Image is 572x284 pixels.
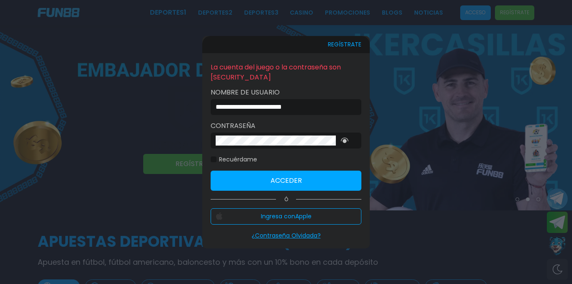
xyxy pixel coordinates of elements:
p: La cuenta del juego o la contraseña son [SECURITY_DATA] [211,61,361,83]
button: Ingresa conApple [211,208,361,225]
label: Contraseña [211,121,361,131]
button: Acceder [211,171,361,191]
p: ¿Contraseña Olvidada? [211,231,361,240]
label: Recuérdame [211,155,257,164]
label: Nombre de usuario [211,87,361,97]
button: REGÍSTRATE [328,36,361,53]
p: Ó [211,196,361,203]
